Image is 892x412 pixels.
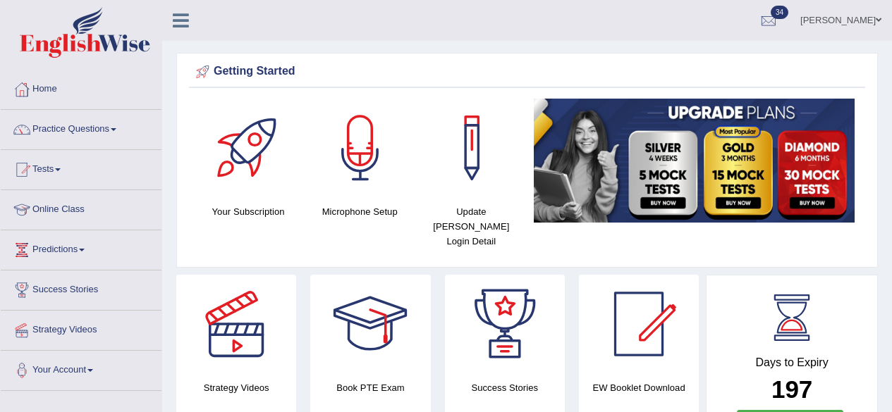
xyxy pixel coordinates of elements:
a: Predictions [1,230,161,266]
span: 34 [771,6,788,19]
a: Home [1,70,161,105]
div: Getting Started [193,61,862,82]
h4: Microphone Setup [311,204,408,219]
h4: Days to Expiry [722,356,862,369]
h4: Strategy Videos [176,380,296,395]
h4: Success Stories [445,380,565,395]
a: Strategy Videos [1,311,161,346]
h4: Book PTE Exam [310,380,430,395]
a: Tests [1,150,161,185]
b: 197 [771,375,812,403]
a: Practice Questions [1,110,161,145]
a: Success Stories [1,270,161,306]
h4: EW Booklet Download [579,380,699,395]
h4: Your Subscription [200,204,297,219]
h4: Update [PERSON_NAME] Login Detail [422,204,520,249]
a: Online Class [1,190,161,225]
img: small5.jpg [534,99,855,223]
a: Your Account [1,351,161,386]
